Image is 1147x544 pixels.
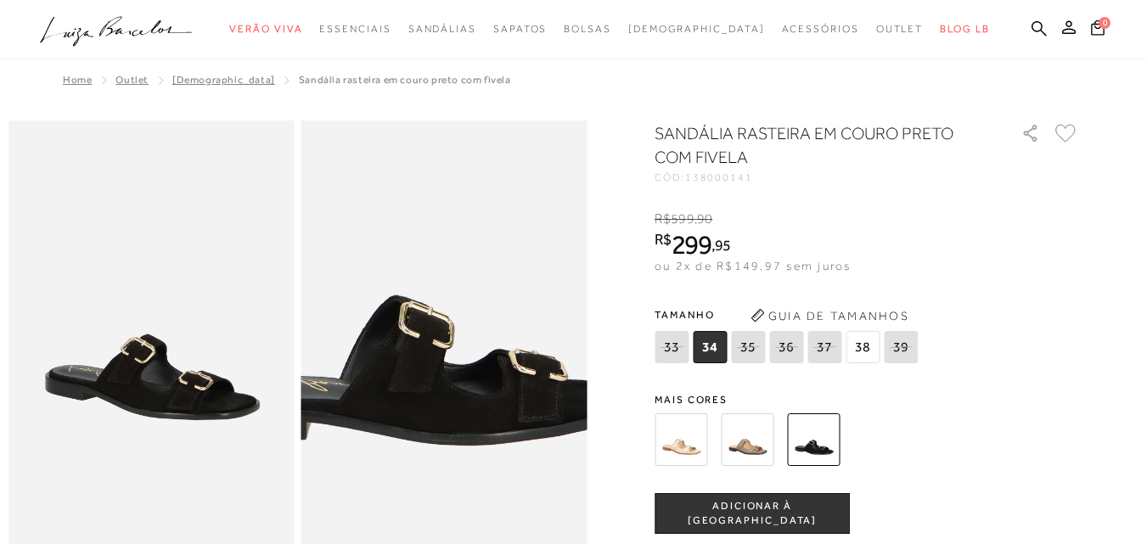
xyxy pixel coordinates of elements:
img: SANDÁLIA RASTEIRA EM COURO BEGE NATA COM FIVELA [655,413,707,466]
div: CÓD: [655,172,994,182]
span: 37 [807,331,841,363]
span: [DEMOGRAPHIC_DATA] [628,23,765,35]
span: 90 [697,211,712,227]
a: [DEMOGRAPHIC_DATA] [172,74,275,86]
a: Outlet [115,74,149,86]
span: BLOG LB [940,23,989,35]
span: 35 [731,331,765,363]
span: 599 [671,211,694,227]
span: 138000141 [685,171,753,183]
span: Mais cores [655,395,1079,405]
span: Essenciais [319,23,391,35]
i: , [711,238,731,253]
span: Tamanho [655,302,922,328]
span: 38 [846,331,880,363]
a: Home [63,74,92,86]
a: categoryNavScreenReaderText [876,14,924,45]
span: 34 [693,331,727,363]
span: 299 [672,229,711,260]
span: 39 [884,331,918,363]
a: noSubCategoriesText [628,14,765,45]
i: R$ [655,232,672,247]
a: categoryNavScreenReaderText [319,14,391,45]
button: ADICIONAR À [GEOGRAPHIC_DATA] [655,493,850,534]
button: Guia de Tamanhos [745,302,914,329]
a: categoryNavScreenReaderText [493,14,547,45]
button: 0 [1086,19,1110,42]
h1: SANDÁLIA RASTEIRA EM COURO PRETO COM FIVELA [655,121,973,169]
span: 95 [715,236,731,254]
span: Verão Viva [229,23,302,35]
i: , [694,211,713,227]
span: SANDÁLIA RASTEIRA EM COURO PRETO COM FIVELA [299,74,511,86]
a: categoryNavScreenReaderText [782,14,859,45]
img: SANDÁLIA RASTEIRA EM COURO CINZA DUMBO COM FIVELA [721,413,773,466]
span: 0 [1099,17,1110,29]
span: Bolsas [564,23,611,35]
span: Acessórios [782,23,859,35]
a: BLOG LB [940,14,989,45]
a: categoryNavScreenReaderText [564,14,611,45]
span: Outlet [876,23,924,35]
span: 36 [769,331,803,363]
i: R$ [655,211,671,227]
a: categoryNavScreenReaderText [408,14,476,45]
img: SANDÁLIA RASTEIRA EM COURO PRETO COM FIVELA [787,413,840,466]
span: 33 [655,331,689,363]
span: Sandálias [408,23,476,35]
span: ou 2x de R$149,97 sem juros [655,259,851,272]
span: ADICIONAR À [GEOGRAPHIC_DATA] [655,499,849,529]
span: Sapatos [493,23,547,35]
a: categoryNavScreenReaderText [229,14,302,45]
